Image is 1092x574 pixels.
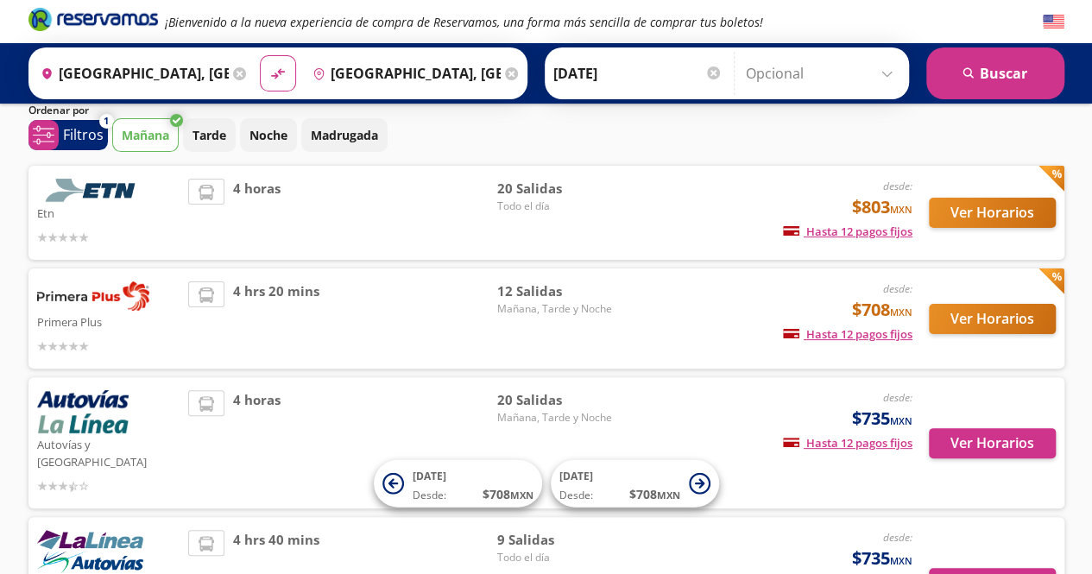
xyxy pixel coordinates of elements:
[28,6,158,32] i: Brand Logo
[413,469,446,483] span: [DATE]
[249,126,287,144] p: Noche
[852,406,912,432] span: $735
[28,120,108,150] button: 1Filtros
[883,390,912,405] em: desde:
[883,281,912,296] em: desde:
[37,311,180,331] p: Primera Plus
[783,435,912,451] span: Hasta 12 pagos fijos
[165,14,763,30] em: ¡Bienvenido a la nueva experiencia de compra de Reservamos, una forma más sencilla de comprar tus...
[28,6,158,37] a: Brand Logo
[183,118,236,152] button: Tarde
[510,489,533,501] small: MXN
[929,304,1056,334] button: Ver Horarios
[496,179,617,199] span: 20 Salidas
[496,281,617,301] span: 12 Salidas
[496,390,617,410] span: 20 Salidas
[374,460,542,508] button: [DATE]Desde:$708MXN
[306,52,501,95] input: Buscar Destino
[37,433,180,470] p: Autovías y [GEOGRAPHIC_DATA]
[559,469,593,483] span: [DATE]
[122,126,169,144] p: Mañana
[929,198,1056,228] button: Ver Horarios
[783,326,912,342] span: Hasta 12 pagos fijos
[37,179,149,202] img: Etn
[496,410,617,426] span: Mañana, Tarde y Noche
[233,179,281,247] span: 4 horas
[883,530,912,545] em: desde:
[890,554,912,567] small: MXN
[783,224,912,239] span: Hasta 12 pagos fijos
[37,390,129,433] img: Autovías y La Línea
[193,126,226,144] p: Tarde
[63,124,104,145] p: Filtros
[926,47,1064,99] button: Buscar
[890,203,912,216] small: MXN
[929,428,1056,458] button: Ver Horarios
[37,202,180,223] p: Etn
[413,488,446,503] span: Desde:
[559,488,593,503] span: Desde:
[496,550,617,565] span: Todo el día
[483,485,533,503] span: $ 708
[657,489,680,501] small: MXN
[890,306,912,319] small: MXN
[37,281,149,311] img: Primera Plus
[746,52,900,95] input: Opcional
[112,118,179,152] button: Mañana
[496,199,617,214] span: Todo el día
[852,297,912,323] span: $708
[1043,11,1064,33] button: English
[852,546,912,571] span: $735
[890,414,912,427] small: MXN
[311,126,378,144] p: Madrugada
[104,114,109,129] span: 1
[852,194,912,220] span: $803
[883,179,912,193] em: desde:
[233,281,319,356] span: 4 hrs 20 mins
[629,485,680,503] span: $ 708
[240,118,297,152] button: Noche
[37,530,143,573] img: Autovías y La Línea
[28,103,89,118] p: Ordenar por
[553,52,723,95] input: Elegir Fecha
[496,301,617,317] span: Mañana, Tarde y Noche
[301,118,388,152] button: Madrugada
[551,460,719,508] button: [DATE]Desde:$708MXN
[34,52,229,95] input: Buscar Origen
[496,530,617,550] span: 9 Salidas
[233,390,281,495] span: 4 horas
